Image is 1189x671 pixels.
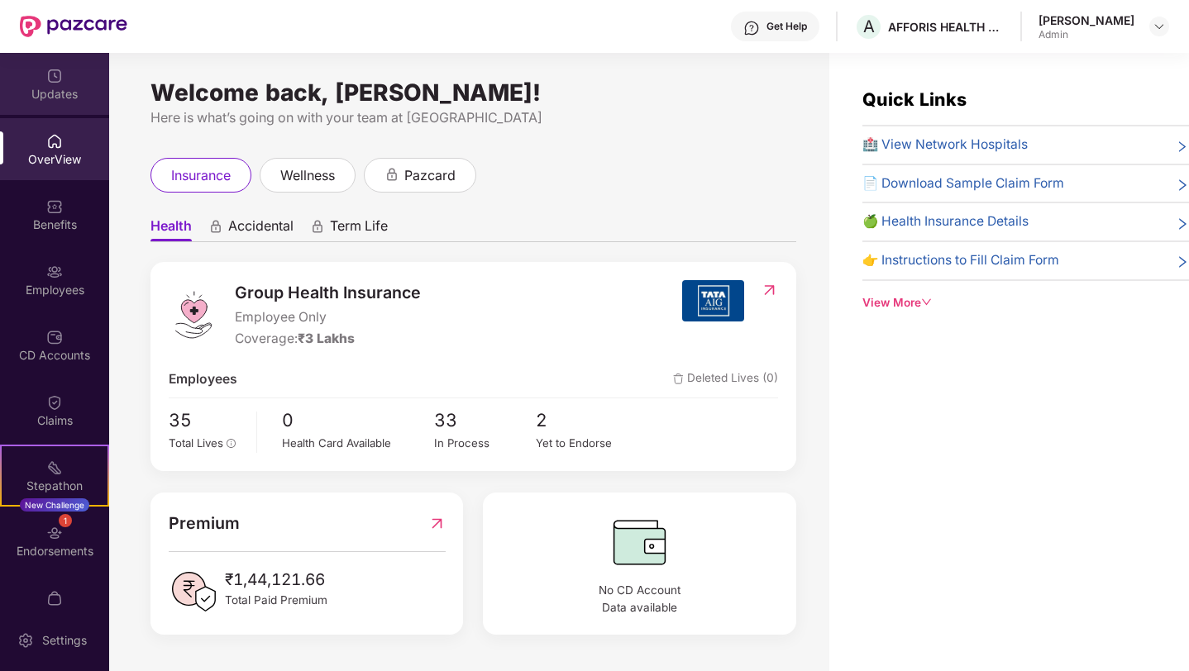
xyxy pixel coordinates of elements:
[227,439,236,449] span: info-circle
[169,407,245,434] span: 35
[682,280,744,321] img: insurerIcon
[282,407,434,434] span: 0
[46,525,63,541] img: svg+xml;base64,PHN2ZyBpZD0iRW5kb3JzZW1lbnRzIiB4bWxucz0iaHR0cDovL3d3dy53My5vcmcvMjAwMC9zdmciIHdpZH...
[235,280,421,306] span: Group Health Insurance
[434,435,536,452] div: In Process
[169,369,237,390] span: Employees
[169,290,218,340] img: logo
[46,459,63,476] img: svg+xml;base64,PHN2ZyB4bWxucz0iaHR0cDovL3d3dy53My5vcmcvMjAwMC9zdmciIHdpZHRoPSIyMSIgaGVpZ2h0PSIyMC...
[150,86,796,99] div: Welcome back, [PERSON_NAME]!
[46,68,63,84] img: svg+xml;base64,PHN2ZyBpZD0iVXBkYXRlZCIgeG1sbnM9Imh0dHA6Ly93d3cudzMub3JnLzIwMDAvc3ZnIiB3aWR0aD0iMj...
[46,198,63,215] img: svg+xml;base64,PHN2ZyBpZD0iQmVuZWZpdHMiIHhtbG5zPSJodHRwOi8vd3d3LnczLm9yZy8yMDAwL3N2ZyIgd2lkdGg9Ij...
[428,511,446,536] img: RedirectIcon
[384,167,399,182] div: animation
[46,590,63,607] img: svg+xml;base64,PHN2ZyBpZD0iTXlfT3JkZXJzIiBkYXRhLW5hbWU9Ik15IE9yZGVycyIgeG1sbnM9Imh0dHA6Ly93d3cudz...
[59,514,72,527] div: 1
[280,165,335,186] span: wellness
[1176,177,1189,194] span: right
[1176,138,1189,155] span: right
[1176,254,1189,271] span: right
[20,16,127,37] img: New Pazcare Logo
[17,632,34,649] img: svg+xml;base64,PHN2ZyBpZD0iU2V0dGluZy0yMHgyMCIgeG1sbnM9Imh0dHA6Ly93d3cudzMub3JnLzIwMDAvc3ZnIiB3aW...
[208,219,223,234] div: animation
[37,632,92,649] div: Settings
[673,374,684,384] img: deleteIcon
[282,435,434,452] div: Health Card Available
[766,20,807,33] div: Get Help
[1039,28,1134,41] div: Admin
[404,165,456,186] span: pazcard
[863,17,875,36] span: A
[46,133,63,150] img: svg+xml;base64,PHN2ZyBpZD0iSG9tZSIgeG1sbnM9Imh0dHA6Ly93d3cudzMub3JnLzIwMDAvc3ZnIiB3aWR0aD0iMjAiIG...
[501,582,778,617] span: No CD Account Data available
[169,567,218,616] img: PaidPremiumIcon
[235,307,421,328] span: Employee Only
[169,511,240,536] span: Premium
[862,250,1059,271] span: 👉 Instructions to Fill Claim Form
[330,217,388,241] span: Term Life
[150,217,192,241] span: Health
[862,212,1029,232] span: 🍏 Health Insurance Details
[434,407,536,434] span: 33
[862,174,1064,194] span: 📄 Download Sample Claim Form
[536,407,637,434] span: 2
[1153,20,1166,33] img: svg+xml;base64,PHN2ZyBpZD0iRHJvcGRvd24tMzJ4MzIiIHhtbG5zPSJodHRwOi8vd3d3LnczLm9yZy8yMDAwL3N2ZyIgd2...
[235,329,421,350] div: Coverage:
[228,217,294,241] span: Accidental
[225,592,327,609] span: Total Paid Premium
[673,369,778,390] span: Deleted Lives (0)
[171,165,231,186] span: insurance
[46,264,63,280] img: svg+xml;base64,PHN2ZyBpZD0iRW1wbG95ZWVzIiB4bWxucz0iaHR0cDovL3d3dy53My5vcmcvMjAwMC9zdmciIHdpZHRoPS...
[501,511,778,573] img: CDBalanceIcon
[862,294,1189,312] div: View More
[1039,12,1134,28] div: [PERSON_NAME]
[150,107,796,128] div: Here is what’s going on with your team at [GEOGRAPHIC_DATA]
[743,20,760,36] img: svg+xml;base64,PHN2ZyBpZD0iSGVscC0zMngzMiIgeG1sbnM9Imh0dHA6Ly93d3cudzMub3JnLzIwMDAvc3ZnIiB3aWR0aD...
[298,331,355,346] span: ₹3 Lakhs
[20,498,89,512] div: New Challenge
[536,435,637,452] div: Yet to Endorse
[169,436,223,450] span: Total Lives
[310,219,325,234] div: animation
[46,394,63,411] img: svg+xml;base64,PHN2ZyBpZD0iQ2xhaW0iIHhtbG5zPSJodHRwOi8vd3d3LnczLm9yZy8yMDAwL3N2ZyIgd2lkdGg9IjIwIi...
[1176,215,1189,232] span: right
[888,19,1004,35] div: AFFORIS HEALTH TECHNOLOGIES PRIVATE LIMITED
[46,329,63,345] img: svg+xml;base64,PHN2ZyBpZD0iQ0RfQWNjb3VudHMiIGRhdGEtbmFtZT0iQ0QgQWNjb3VudHMiIHhtbG5zPSJodHRwOi8vd3...
[225,567,327,592] span: ₹1,44,121.66
[862,135,1028,155] span: 🏥 View Network Hospitals
[862,88,967,110] span: Quick Links
[761,282,778,298] img: RedirectIcon
[2,478,107,494] div: Stepathon
[921,297,933,308] span: down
